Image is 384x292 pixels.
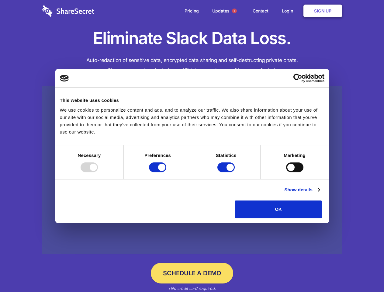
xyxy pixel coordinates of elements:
span: 1 [232,9,237,13]
a: Contact [247,2,275,20]
div: This website uses cookies [60,97,324,104]
img: logo [60,75,69,82]
a: Show details [284,186,320,193]
a: Schedule a Demo [151,263,233,283]
a: Pricing [178,2,205,20]
strong: Preferences [144,153,171,158]
h1: Eliminate Slack Data Loss. [42,27,342,49]
a: Sign Up [303,5,342,17]
a: Usercentrics Cookiebot - opens in a new window [271,74,324,83]
em: *No credit card required. [168,286,216,291]
div: We use cookies to personalize content and ads, and to analyze our traffic. We also share informat... [60,106,324,136]
h4: Auto-redaction of sensitive data, encrypted data sharing and self-destructing private chats. Shar... [42,55,342,75]
strong: Marketing [284,153,306,158]
strong: Necessary [78,153,101,158]
a: Login [276,2,302,20]
img: logo-wordmark-white-trans-d4663122ce5f474addd5e946df7df03e33cb6a1c49d2221995e7729f52c070b2.svg [42,5,94,17]
button: OK [235,200,322,218]
a: Wistia video thumbnail [42,86,342,255]
strong: Statistics [216,153,237,158]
